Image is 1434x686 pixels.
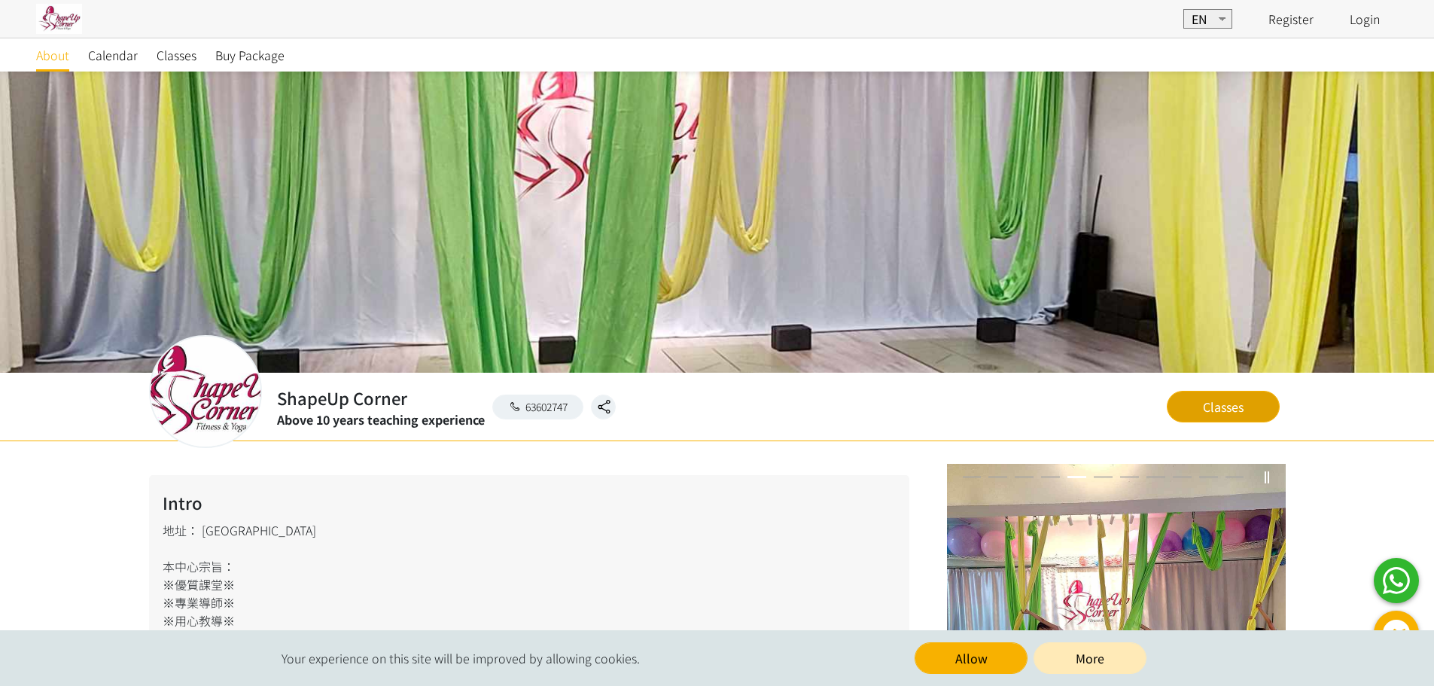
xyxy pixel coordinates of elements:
[215,38,285,72] a: Buy Package
[492,395,584,419] a: 63602747
[88,46,138,64] span: Calendar
[277,386,485,410] h2: ShapeUp Corner
[36,4,82,34] img: pwrjsa6bwyY3YIpa3AKFwK20yMmKifvYlaMXwTp1.jpg
[1350,10,1380,28] a: Login
[915,642,1028,674] button: Allow
[88,38,138,72] a: Calendar
[36,46,69,64] span: About
[215,46,285,64] span: Buy Package
[277,410,485,428] div: Above 10 years teaching experience
[1268,10,1314,28] a: Register
[157,38,196,72] a: Classes
[163,490,896,515] h2: Intro
[157,46,196,64] span: Classes
[1167,391,1280,422] a: Classes
[1034,642,1146,674] a: More
[282,649,640,667] span: Your experience on this site will be improved by allowing cookies.
[36,38,69,72] a: About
